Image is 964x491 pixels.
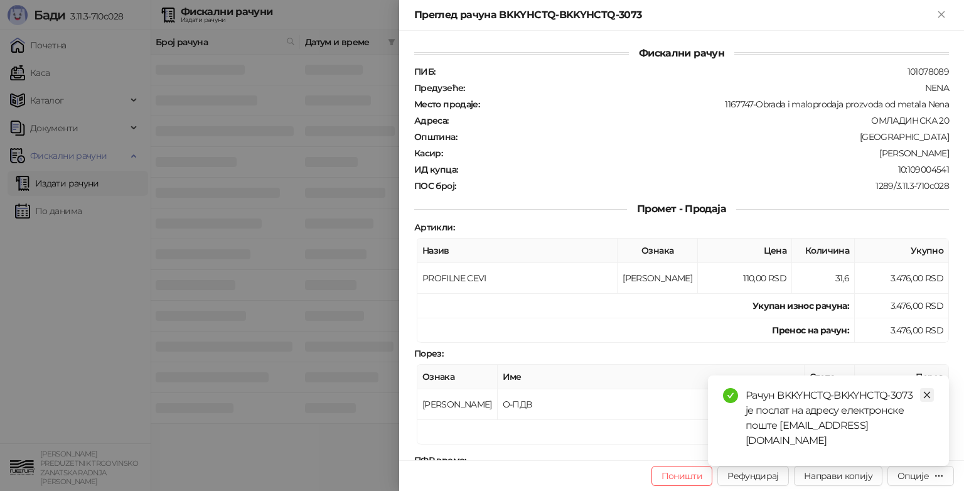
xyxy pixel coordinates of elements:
button: Close [934,8,949,23]
div: [GEOGRAPHIC_DATA] [458,131,950,143]
button: Опције [887,466,954,486]
strong: Адреса : [414,115,449,126]
button: Рефундирај [717,466,789,486]
strong: ПОС број : [414,180,456,192]
td: 3.476,00 RSD [855,294,949,318]
div: [PERSON_NAME] [444,148,950,159]
strong: Порез : [414,348,443,359]
th: Стопа [805,365,855,389]
strong: ИД купца : [414,164,458,175]
th: Укупно [855,239,949,263]
th: Порез [855,365,949,389]
th: Количина [792,239,855,263]
div: [DATE] 14:58:06 [468,455,950,466]
td: 110,00 RSD [698,263,792,294]
th: Ознака [417,365,498,389]
strong: Укупан износ рачуна : [752,300,849,311]
div: 1167747-Obrada i maloprodaja prozvoda od metala Nena [481,99,950,110]
td: 31,6 [792,263,855,294]
div: 101078089 [436,66,950,77]
strong: Општина : [414,131,457,143]
th: Име [498,365,805,389]
td: 3.476,00 RSD [855,263,949,294]
div: 10:109004541 [459,164,950,175]
span: Фискални рачун [629,47,734,59]
td: О-ПДВ [498,389,805,420]
button: Поништи [651,466,713,486]
strong: Предузеће : [414,82,465,94]
td: [PERSON_NAME] [417,389,498,420]
span: check-circle [723,388,738,403]
th: Ознака [618,239,698,263]
strong: Пренос на рачун : [772,325,849,336]
strong: ПФР време : [414,455,466,466]
div: 1289/3.11.3-710c028 [457,180,950,192]
button: Направи копију [794,466,882,486]
td: [PERSON_NAME] [618,263,698,294]
td: 3.476,00 RSD [855,318,949,343]
div: Рачун BKKYHCTQ-BKKYHCTQ-3073 је послат на адресу електронске поште [EMAIL_ADDRESS][DOMAIN_NAME] [746,388,934,448]
span: close [923,391,931,399]
strong: Касир : [414,148,442,159]
strong: Артикли : [414,222,454,233]
td: PROFILNE CEVI [417,263,618,294]
span: Промет - Продаја [627,203,736,215]
a: Close [920,388,934,402]
div: ОМЛАДИНСКА 20 [450,115,950,126]
div: Преглед рачуна BKKYHCTQ-BKKYHCTQ-3073 [414,8,934,23]
strong: ПИБ : [414,66,435,77]
th: Назив [417,239,618,263]
th: Цена [698,239,792,263]
div: Опције [897,470,929,482]
div: NENA [466,82,950,94]
span: Направи копију [804,470,872,482]
strong: Место продаје : [414,99,479,110]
